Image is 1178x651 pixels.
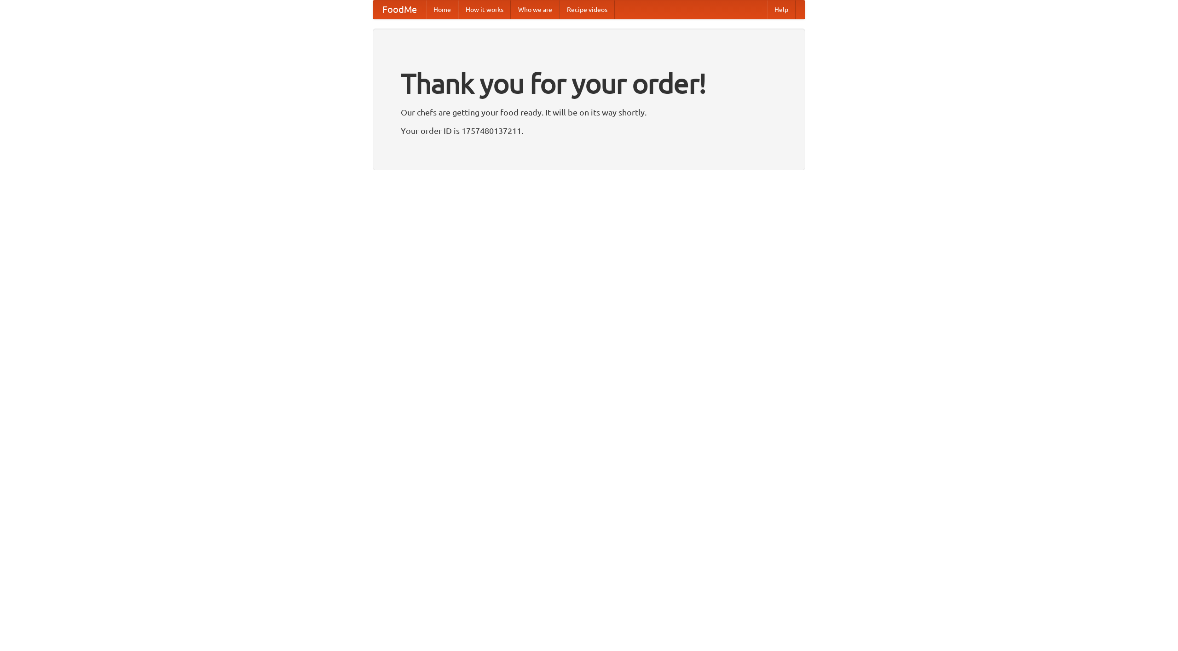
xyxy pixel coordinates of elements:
p: Our chefs are getting your food ready. It will be on its way shortly. [401,105,777,119]
a: How it works [458,0,511,19]
a: Help [767,0,796,19]
a: Who we are [511,0,560,19]
a: Recipe videos [560,0,615,19]
a: FoodMe [373,0,426,19]
p: Your order ID is 1757480137211. [401,124,777,138]
h1: Thank you for your order! [401,61,777,105]
a: Home [426,0,458,19]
